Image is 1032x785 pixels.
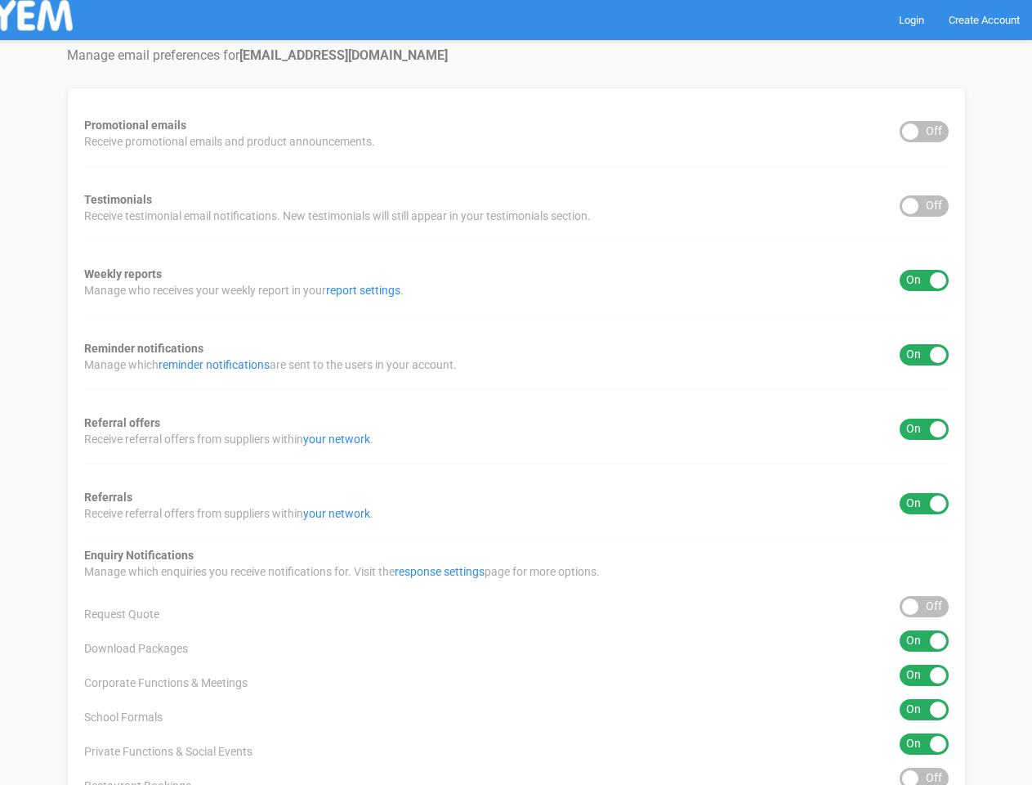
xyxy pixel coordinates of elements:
strong: Enquiry Notifications [84,549,194,562]
span: Receive promotional emails and product announcements. [84,133,375,150]
strong: Referrals [84,491,132,504]
span: Corporate Functions & Meetings [84,675,248,691]
span: Manage which are sent to the users in your account. [84,357,457,373]
a: your network [303,433,370,446]
strong: [EMAIL_ADDRESS][DOMAIN_NAME] [239,47,448,63]
strong: Promotional emails [84,119,186,132]
span: Receive testimonial email notifications. New testimonials will still appear in your testimonials ... [84,208,591,224]
span: Request Quote [84,606,159,622]
span: Receive referral offers from suppliers within . [84,431,373,447]
h4: Manage email preferences for [67,48,966,63]
a: reminder notifications [159,358,270,371]
a: report settings [326,284,400,297]
a: response settings [395,565,485,578]
strong: Referral offers [84,416,160,429]
span: Manage who receives your weekly report in your . [84,282,404,298]
span: Private Functions & Social Events [84,743,252,760]
span: Receive referral offers from suppliers within . [84,505,373,522]
strong: Weekly reports [84,267,162,280]
strong: Reminder notifications [84,342,203,355]
span: School Formals [84,709,163,725]
span: Manage which enquiries you receive notifications for. Visit the page for more options. [84,563,600,580]
span: Download Packages [84,640,188,657]
a: your network [303,507,370,520]
strong: Testimonials [84,193,152,206]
